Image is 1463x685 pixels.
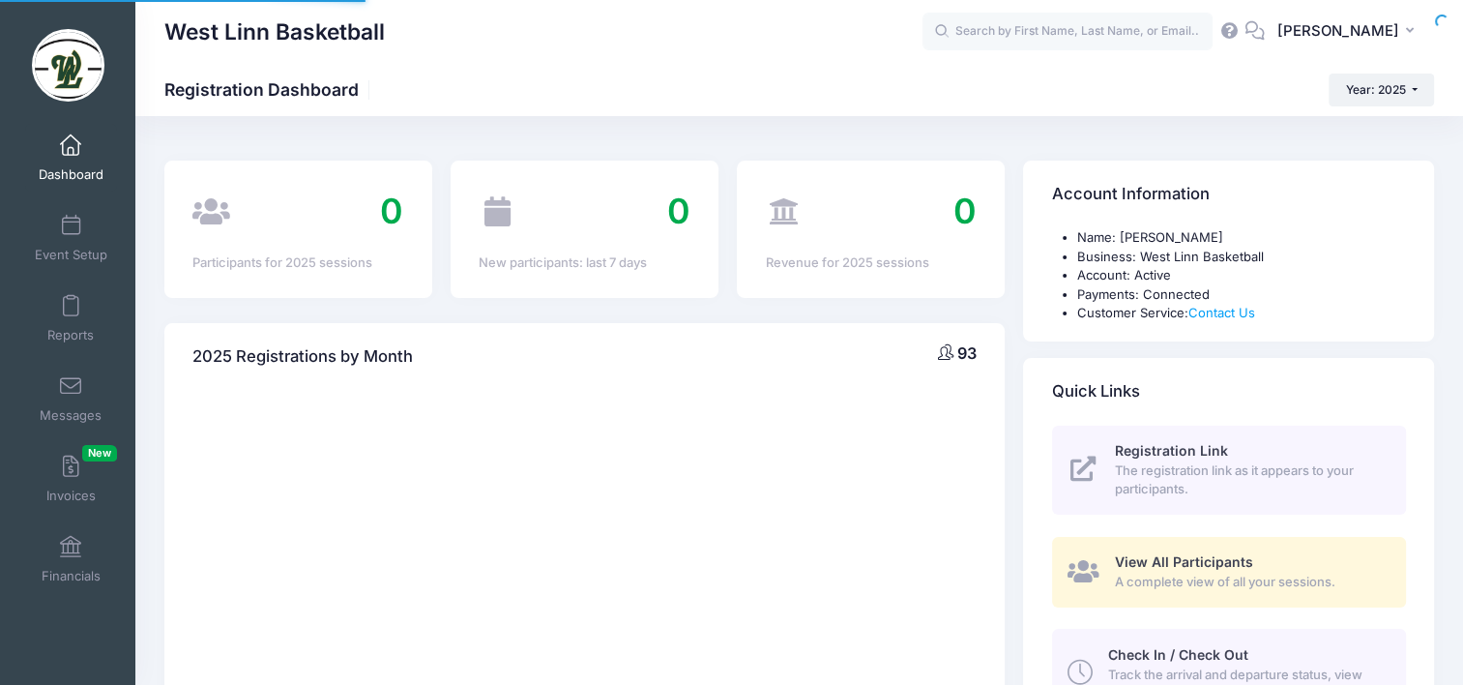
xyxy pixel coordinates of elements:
span: Check In / Check Out [1108,646,1248,663]
span: Financials [42,568,101,584]
a: Contact Us [1188,305,1255,320]
img: West Linn Basketball [32,29,104,102]
span: Messages [40,407,102,424]
a: View All Participants A complete view of all your sessions. [1052,537,1406,608]
li: Payments: Connected [1077,285,1406,305]
span: Reports [47,327,94,343]
span: 0 [953,190,977,232]
li: Customer Service: [1077,304,1406,323]
div: Participants for 2025 sessions [192,253,403,273]
span: 0 [666,190,689,232]
li: Business: West Linn Basketball [1077,248,1406,267]
span: The registration link as it appears to your participants. [1115,462,1384,499]
a: Reports [25,284,117,352]
span: 93 [957,343,977,363]
span: New [82,445,117,462]
a: InvoicesNew [25,445,117,513]
span: Invoices [46,488,96,504]
a: Dashboard [25,124,117,192]
a: Event Setup [25,204,117,272]
span: Registration Link [1115,442,1228,459]
h1: West Linn Basketball [164,10,385,54]
h4: 2025 Registrations by Month [192,329,413,384]
span: [PERSON_NAME] [1277,20,1399,42]
a: Registration Link The registration link as it appears to your participants. [1052,426,1406,515]
h1: Registration Dashboard [164,79,375,100]
button: Year: 2025 [1329,74,1434,106]
span: 0 [380,190,403,232]
li: Account: Active [1077,266,1406,285]
input: Search by First Name, Last Name, or Email... [922,13,1213,51]
div: Revenue for 2025 sessions [765,253,976,273]
div: New participants: last 7 days [479,253,689,273]
a: Messages [25,365,117,432]
span: Year: 2025 [1346,82,1406,97]
button: [PERSON_NAME] [1265,10,1434,54]
span: View All Participants [1115,553,1253,570]
span: Dashboard [39,166,103,183]
span: Event Setup [35,247,107,263]
h4: Quick Links [1052,364,1140,419]
span: A complete view of all your sessions. [1115,573,1384,592]
li: Name: [PERSON_NAME] [1077,228,1406,248]
h4: Account Information [1052,167,1210,223]
a: Financials [25,525,117,593]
